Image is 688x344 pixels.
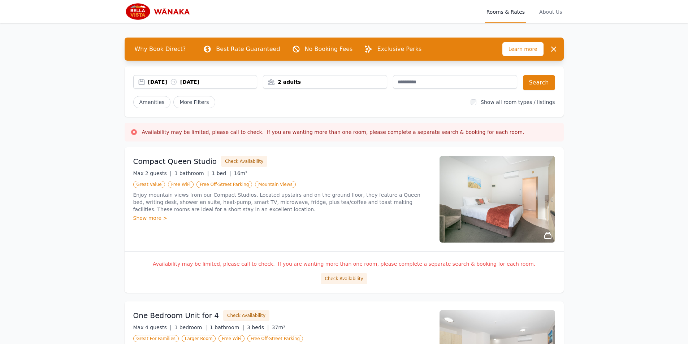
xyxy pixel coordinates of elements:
[234,170,247,176] span: 16m²
[133,191,431,213] p: Enjoy mountain views from our Compact Studios. Located upstairs and on the ground floor, they fea...
[305,45,353,53] p: No Booking Fees
[133,335,179,342] span: Great For Families
[377,45,421,53] p: Exclusive Perks
[272,325,285,330] span: 37m²
[133,325,172,330] span: Max 4 guests |
[196,181,252,188] span: Free Off-Street Parking
[263,78,387,86] div: 2 adults
[174,170,209,176] span: 1 bathroom |
[210,325,244,330] span: 1 bathroom |
[223,310,269,321] button: Check Availability
[216,45,280,53] p: Best Rate Guaranteed
[212,170,231,176] span: 1 bed |
[182,335,216,342] span: Larger Room
[502,42,544,56] span: Learn more
[133,181,165,188] span: Great Value
[218,335,245,342] span: Free WiFi
[523,75,555,90] button: Search
[168,181,194,188] span: Free WiFi
[142,129,524,136] h3: Availability may be limited, please call to check. If you are wanting more than one room, please ...
[255,181,295,188] span: Mountain Views
[133,96,171,108] button: Amenities
[173,96,215,108] span: More Filters
[125,3,194,20] img: Bella Vista Wanaka
[133,156,217,166] h3: Compact Queen Studio
[247,335,303,342] span: Free Off-Street Parking
[481,99,555,105] label: Show all room types / listings
[174,325,207,330] span: 1 bedroom |
[247,325,269,330] span: 3 beds |
[133,310,219,321] h3: One Bedroom Unit for 4
[133,260,555,267] p: Availability may be limited, please call to check. If you are wanting more than one room, please ...
[129,42,192,56] span: Why Book Direct?
[321,273,367,284] button: Check Availability
[148,78,257,86] div: [DATE] [DATE]
[133,214,431,222] div: Show more >
[221,156,267,167] button: Check Availability
[133,170,172,176] span: Max 2 guests |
